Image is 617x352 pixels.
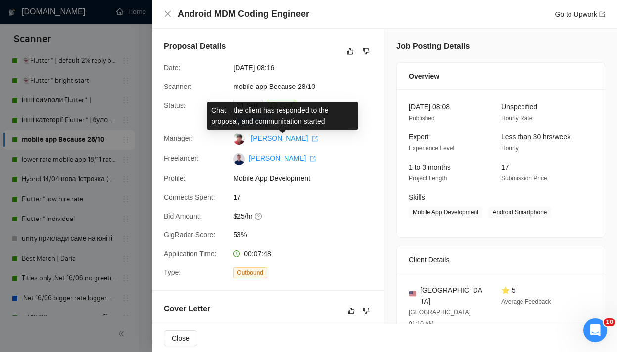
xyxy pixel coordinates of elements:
button: Close [164,330,197,346]
span: export [310,156,316,162]
span: Project Length [409,175,447,182]
span: Mobile App Development [409,207,482,218]
span: Hourly [501,145,519,152]
button: dislike [360,45,372,57]
span: 1 to 3 months [409,163,451,171]
a: [PERSON_NAME] export [251,134,318,142]
h5: Proposal Details [164,41,226,52]
span: Outbound [233,267,267,278]
span: Mobile App Development [233,173,381,184]
span: dislike [363,307,370,315]
button: like [344,45,356,57]
span: 17 [233,192,381,203]
span: Freelancer: [164,154,199,162]
span: like [348,307,355,315]
span: Overview [409,71,439,82]
span: Scanner: [164,83,191,90]
span: [GEOGRAPHIC_DATA] [420,285,485,307]
a: Go to Upworkexport [555,10,605,18]
span: 10 [604,318,615,326]
span: Less than 30 hrs/week [501,133,570,141]
span: export [599,11,605,17]
span: 00:07:48 [244,250,271,258]
span: Hourly Rate [501,115,532,122]
span: 53% [233,229,381,240]
span: Profile: [164,175,186,182]
span: Android Smartphone [488,207,551,218]
h4: Android MDM Coding Engineer [178,8,309,20]
span: 17 [501,163,509,171]
span: [GEOGRAPHIC_DATA] 01:10 AM [409,309,471,327]
span: GigRadar Score: [164,231,215,239]
span: Connects Spent: [164,193,215,201]
img: 🇺🇸 [409,290,416,297]
span: Close [172,333,190,344]
span: clock-circle [233,250,240,257]
span: [DATE] 08:16 [233,62,381,73]
img: c1hzU8OLLnWiiEgDChoglcY7OAxyNbTH65VKZ0PldAuLxMq-TiZqnRk3cDiArkvFHv [233,153,245,165]
span: Submission Price [501,175,547,182]
span: close [164,10,172,18]
span: Application Time: [164,250,217,258]
span: $25/hr [233,211,381,221]
button: Close [164,10,172,18]
span: Bid Amount: [164,212,201,220]
span: question-circle [255,212,263,220]
button: dislike [360,305,372,317]
span: Type: [164,268,181,276]
h5: Cover Letter [164,303,210,315]
span: Experience Level [409,145,454,152]
span: Status: [164,101,186,109]
span: Manager: [164,134,193,142]
span: mobile app Because 28/10 [233,81,381,92]
span: Date: [164,64,180,72]
span: like [347,47,354,55]
h5: Job Posting Details [396,41,470,52]
button: like [345,305,357,317]
span: dislike [363,47,370,55]
span: Published [409,115,435,122]
span: Average Feedback [501,298,551,305]
span: Expert [409,133,428,141]
span: [DATE] 08:08 [409,103,450,111]
iframe: Intercom live chat [583,318,607,342]
span: Skills [409,193,425,201]
div: Chat – the client has responded to the proposal, and communication started [207,102,358,130]
div: Client Details [409,246,593,273]
span: export [312,136,318,142]
span: Unspecified [501,103,537,111]
a: [PERSON_NAME] export [249,154,316,162]
span: ⭐ 5 [501,286,516,294]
